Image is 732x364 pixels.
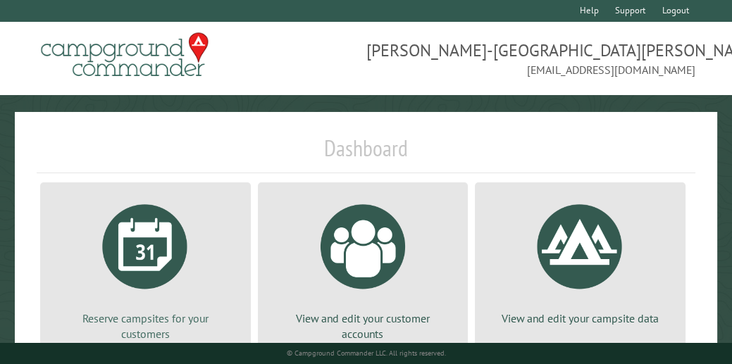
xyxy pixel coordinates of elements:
[275,310,452,342] p: View and edit your customer accounts
[57,310,234,342] p: Reserve campsites for your customers
[366,39,696,78] span: [PERSON_NAME]-[GEOGRAPHIC_DATA][PERSON_NAME] [EMAIL_ADDRESS][DOMAIN_NAME]
[37,134,695,173] h1: Dashboard
[57,194,234,342] a: Reserve campsites for your customers
[287,349,446,358] small: © Campground Commander LLC. All rights reserved.
[275,194,452,342] a: View and edit your customer accounts
[492,194,669,326] a: View and edit your campsite data
[492,310,669,326] p: View and edit your campsite data
[37,27,213,82] img: Campground Commander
